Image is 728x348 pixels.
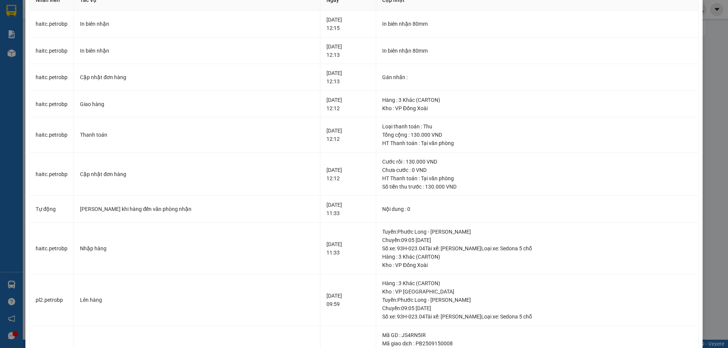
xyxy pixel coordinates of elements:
[30,196,74,223] td: Tự động
[326,166,370,183] div: [DATE] 12:12
[30,11,74,37] td: haitc.petrobp
[382,122,692,131] div: Loại thanh toán : Thu
[80,20,314,28] div: In biên nhận
[382,131,692,139] div: Tổng cộng : 130.000 VND
[382,73,692,81] div: Gán nhãn :
[80,296,314,304] div: Lên hàng
[382,174,692,183] div: HT Thanh toán : Tại văn phòng
[382,339,692,348] div: Mã giao dịch : PB2509150008
[382,166,692,174] div: Chưa cước : 0 VND
[80,100,314,108] div: Giao hàng
[326,96,370,112] div: [DATE] 12:12
[382,183,692,191] div: Số tiền thu trước : 130.000 VND
[326,240,370,257] div: [DATE] 11:33
[382,296,692,321] div: Tuyến : Phước Long - [PERSON_NAME] Chuyến: 09:05 [DATE] Số xe: 93H-023.04 Tài xế: [PERSON_NAME] L...
[326,69,370,86] div: [DATE] 12:13
[80,73,314,81] div: Cập nhật đơn hàng
[30,91,74,118] td: haitc.petrobp
[326,42,370,59] div: [DATE] 12:13
[382,279,692,287] div: Hàng : 3 Khác (CARTON)
[30,153,74,196] td: haitc.petrobp
[30,37,74,64] td: haitc.petrobp
[326,16,370,32] div: [DATE] 12:15
[382,228,692,253] div: Tuyến : Phước Long - [PERSON_NAME] Chuyến: 09:05 [DATE] Số xe: 93H-023.04 Tài xế: [PERSON_NAME] L...
[382,253,692,261] div: Hàng : 3 Khác (CARTON)
[80,47,314,55] div: In biên nhận
[382,261,692,269] div: Kho : VP Đồng Xoài
[382,20,692,28] div: In biên nhận 80mm
[382,205,692,213] div: Nội dung : 0
[30,274,74,326] td: pl2.petrobp
[80,205,314,213] div: [PERSON_NAME] khi hàng đến văn phòng nhận
[30,117,74,153] td: haitc.petrobp
[326,201,370,217] div: [DATE] 11:33
[382,158,692,166] div: Cước rồi : 130.000 VND
[30,223,74,275] td: haitc.petrobp
[382,47,692,55] div: In biên nhận 80mm
[382,287,692,296] div: Kho : VP [GEOGRAPHIC_DATA]
[30,64,74,91] td: haitc.petrobp
[382,104,692,112] div: Kho : VP Đồng Xoài
[382,331,692,339] div: Mã GD : JS4RN5IR
[326,126,370,143] div: [DATE] 12:12
[382,96,692,104] div: Hàng : 3 Khác (CARTON)
[80,131,314,139] div: Thanh toán
[326,292,370,308] div: [DATE] 09:59
[80,244,314,253] div: Nhập hàng
[382,139,692,147] div: HT Thanh toán : Tại văn phòng
[80,170,314,178] div: Cập nhật đơn hàng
